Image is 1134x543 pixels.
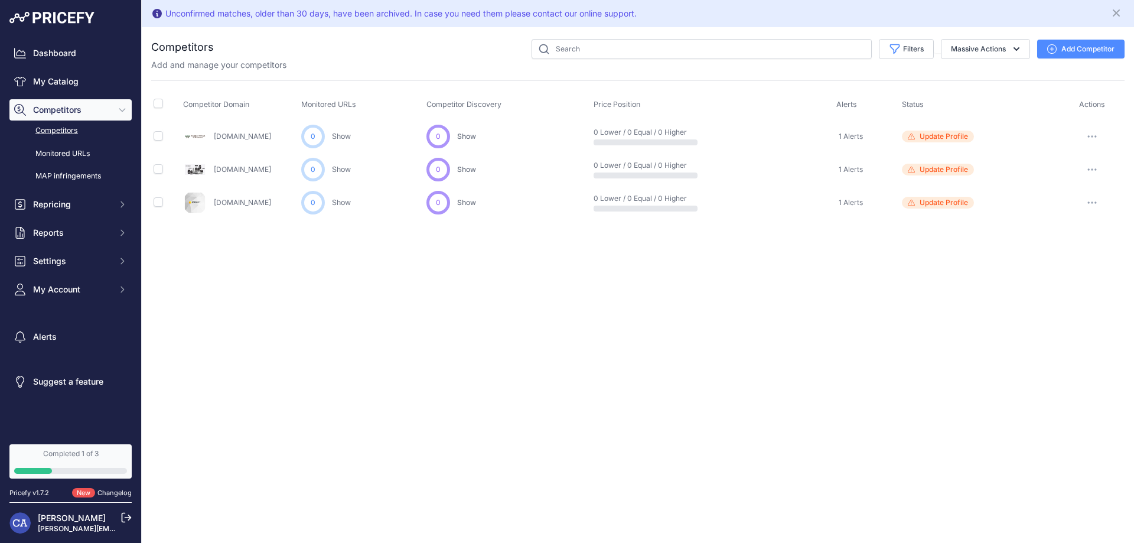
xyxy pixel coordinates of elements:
[902,164,1058,175] a: Update Profile
[33,227,110,239] span: Reports
[301,100,356,109] span: Monitored URLs
[457,198,476,207] span: Show
[879,39,934,59] button: Filters
[151,59,286,71] p: Add and manage your competitors
[1037,40,1125,58] button: Add Competitor
[9,279,132,300] button: My Account
[839,198,863,207] span: 1 Alerts
[311,131,315,142] span: 0
[594,100,640,109] span: Price Position
[33,199,110,210] span: Repricing
[33,255,110,267] span: Settings
[836,100,857,109] span: Alerts
[332,165,351,174] a: Show
[9,43,132,64] a: Dashboard
[9,71,132,92] a: My Catalog
[532,39,872,59] input: Search
[457,165,476,174] span: Show
[9,121,132,141] a: Competitors
[594,194,669,203] p: 0 Lower / 0 Equal / 0 Higher
[920,165,968,174] span: Update Profile
[165,8,637,19] div: Unconfirmed matches, older than 30 days, have been archived. In case you need them please contact...
[9,326,132,347] a: Alerts
[1110,5,1125,19] button: Close
[902,100,924,109] span: Status
[1079,100,1105,109] span: Actions
[9,444,132,479] a: Completed 1 of 3
[9,99,132,121] button: Competitors
[594,161,669,170] p: 0 Lower / 0 Equal / 0 Higher
[9,144,132,164] a: Monitored URLs
[72,488,95,498] span: New
[332,132,351,141] a: Show
[311,164,315,175] span: 0
[38,524,220,533] a: [PERSON_NAME][EMAIL_ADDRESS][DOMAIN_NAME]
[183,100,249,109] span: Competitor Domain
[902,197,1058,209] a: Update Profile
[14,449,127,459] div: Completed 1 of 3
[839,165,863,174] span: 1 Alerts
[426,100,501,109] span: Competitor Discovery
[941,39,1030,59] button: Massive Actions
[9,488,49,498] div: Pricefy v1.7.2
[9,371,132,392] a: Suggest a feature
[920,198,968,207] span: Update Profile
[214,165,271,174] a: [DOMAIN_NAME]
[836,164,863,175] a: 1 Alerts
[9,166,132,187] a: MAP infringements
[457,132,476,141] span: Show
[332,198,351,207] a: Show
[9,43,132,430] nav: Sidebar
[839,132,863,141] span: 1 Alerts
[97,489,132,497] a: Changelog
[836,197,863,209] a: 1 Alerts
[836,131,863,142] a: 1 Alerts
[902,131,1058,142] a: Update Profile
[9,251,132,272] button: Settings
[9,222,132,243] button: Reports
[38,513,106,523] a: [PERSON_NAME]
[920,132,968,141] span: Update Profile
[151,39,214,56] h2: Competitors
[594,128,669,137] p: 0 Lower / 0 Equal / 0 Higher
[33,104,110,116] span: Competitors
[9,194,132,215] button: Repricing
[436,164,441,175] span: 0
[214,132,271,141] a: [DOMAIN_NAME]
[311,197,315,208] span: 0
[436,131,441,142] span: 0
[436,197,441,208] span: 0
[33,284,110,295] span: My Account
[214,198,271,207] a: [DOMAIN_NAME]
[9,12,94,24] img: Pricefy Logo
